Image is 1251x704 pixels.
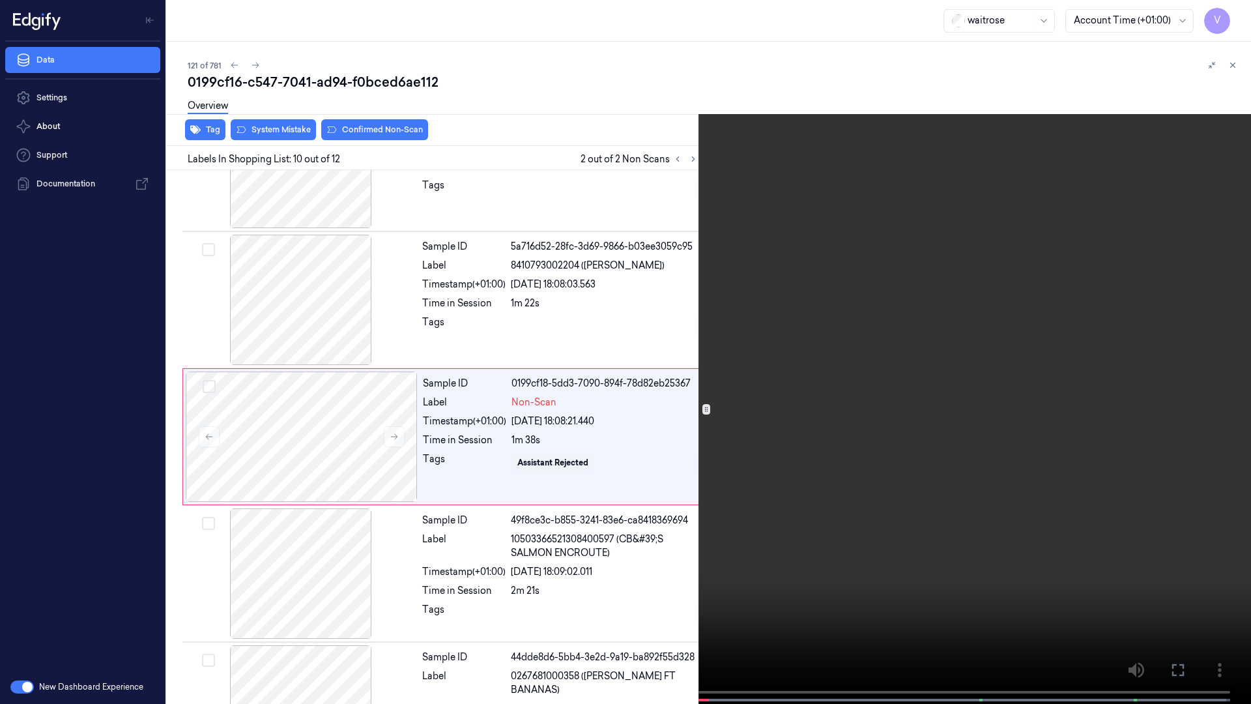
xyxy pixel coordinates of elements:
[5,142,160,168] a: Support
[422,533,506,560] div: Label
[423,433,506,447] div: Time in Session
[511,533,698,560] span: 10503366521308400597 (CB&#39;S SALMON ENCROUTE)
[511,565,698,579] div: [DATE] 18:09:02.011
[422,297,506,310] div: Time in Session
[511,278,698,291] div: [DATE] 18:08:03.563
[202,654,215,667] button: Select row
[511,514,698,527] div: 49f8ce3c-b855-3241-83e6-ca8418369694
[511,297,698,310] div: 1m 22s
[202,243,215,256] button: Select row
[422,565,506,579] div: Timestamp (+01:00)
[511,415,698,428] div: [DATE] 18:08:21.440
[511,240,698,254] div: 5a716d52-28fc-3d69-9866-b03ee3059c95
[5,113,160,139] button: About
[321,119,428,140] button: Confirmed Non-Scan
[422,651,506,664] div: Sample ID
[5,85,160,111] a: Settings
[423,415,506,428] div: Timestamp (+01:00)
[203,380,216,393] button: Select row
[422,278,506,291] div: Timestamp (+01:00)
[423,377,506,390] div: Sample ID
[511,396,556,409] span: Non-Scan
[5,47,160,73] a: Data
[511,651,698,664] div: 44dde8d6-5bb4-3e2d-9a19-ba892f55d328
[511,669,698,697] span: 0267681000358 ([PERSON_NAME] FT BANANAS)
[185,119,225,140] button: Tag
[423,396,506,409] div: Label
[139,10,160,31] button: Toggle Navigation
[422,584,506,598] div: Time in Session
[188,99,228,114] a: Overview
[422,315,506,336] div: Tags
[423,452,506,473] div: Tags
[422,669,506,697] div: Label
[581,151,701,167] span: 2 out of 2 Non Scans
[422,603,506,624] div: Tags
[422,179,506,199] div: Tags
[188,153,340,166] span: Labels In Shopping List: 10 out of 12
[511,259,665,272] span: 8410793002204 ([PERSON_NAME])
[202,517,215,530] button: Select row
[188,60,222,71] span: 121 of 781
[231,119,316,140] button: System Mistake
[422,240,506,254] div: Sample ID
[188,73,1241,91] div: 0199cf16-c547-7041-ad94-f0bced6ae112
[5,171,160,197] a: Documentation
[422,259,506,272] div: Label
[422,514,506,527] div: Sample ID
[511,584,698,598] div: 2m 21s
[517,457,588,469] div: Assistant Rejected
[511,433,698,447] div: 1m 38s
[1204,8,1230,34] button: V
[511,377,698,390] div: 0199cf18-5dd3-7090-894f-78d82eb25367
